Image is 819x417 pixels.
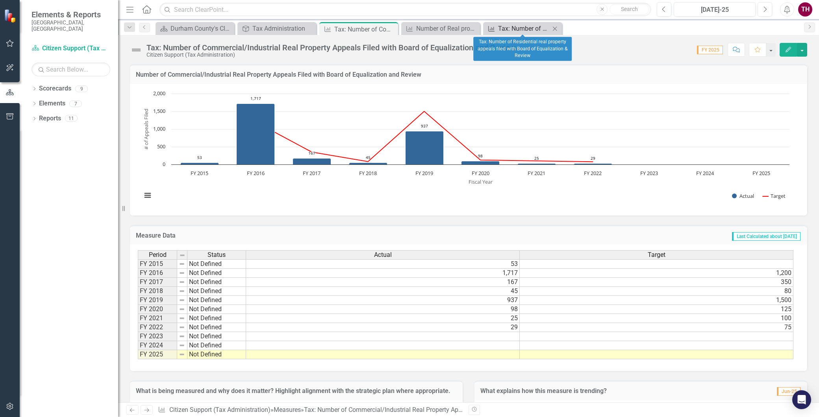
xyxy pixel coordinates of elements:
[246,259,520,269] td: 53
[416,24,478,33] div: Number of Real property appeals heard by Board of Equalization & Review
[518,163,556,164] path: FY 2021, 25. Actual.
[674,2,756,17] button: [DATE]-25
[610,4,649,15] button: Search
[158,406,463,415] div: » »
[406,131,444,164] path: FY 2019, 937. Actual.
[146,52,516,58] div: Citizen Support (Tax Administration)
[187,350,246,359] td: Not Defined
[163,161,165,168] text: 0
[187,332,246,341] td: Not Defined
[403,24,478,33] a: Number of Real property appeals heard by Board of Equalization & Review
[252,24,314,33] div: Tax Administration
[170,24,232,33] div: Durham County's ClearPoint Site - Performance Management
[138,341,177,350] td: FY 2024
[157,143,165,150] text: 500
[777,387,800,396] span: Jun-25
[246,269,520,278] td: 1,717
[246,323,520,332] td: 29
[31,10,110,19] span: Elements & Reports
[591,155,595,161] text: 29
[179,333,185,340] img: 8DAGhfEEPCf229AAAAAElFTkSuQmCC
[181,162,219,164] path: FY 2015, 53. Actual.
[246,278,520,287] td: 167
[138,90,799,208] div: Chart. Highcharts interactive chart.
[520,269,793,278] td: 1,200
[293,158,331,164] path: FY 2017, 167. Actual.
[187,259,246,269] td: Not Defined
[142,190,153,201] button: View chart menu, Chart
[648,251,665,258] span: Target
[334,24,396,34] div: Tax: Number of Commercial/Industrial Real Property Appeals Filed with Board of Equalization and R...
[138,314,177,323] td: FY 2021
[246,287,520,296] td: 45
[138,296,177,305] td: FY 2019
[696,170,714,177] text: FY 2024
[187,287,246,296] td: Not Defined
[520,287,793,296] td: 80
[621,6,638,12] span: Search
[31,44,110,53] a: Citizen Support (Tax Administration)
[308,150,315,156] text: 167
[31,19,110,32] small: [GEOGRAPHIC_DATA], [GEOGRAPHIC_DATA]
[520,314,793,323] td: 100
[421,123,428,129] text: 937
[739,192,754,199] text: Actual
[153,125,165,132] text: 1,000
[485,24,550,33] a: Tax: Number of Residential real property appeals filed with Board of Equalization & Review
[169,406,271,413] a: Citizen Support (Tax Administration)
[179,288,185,294] img: 8DAGhfEEPCf229AAAAAElFTkSuQmCC
[157,24,232,33] a: Durham County's ClearPoint Site - Performance Management
[153,107,165,114] text: 1,500
[75,85,88,92] div: 9
[187,323,246,332] td: Not Defined
[187,314,246,323] td: Not Defined
[237,103,275,164] path: FY 2016, 1,717. Actual.
[179,279,185,285] img: 8DAGhfEEPCf229AAAAAElFTkSuQmCC
[246,314,520,323] td: 25
[65,115,78,122] div: 11
[138,269,177,278] td: FY 2016
[138,90,793,208] svg: Interactive chart
[732,193,754,199] button: Show Actual
[138,287,177,296] td: FY 2018
[247,170,265,177] text: FY 2016
[138,323,177,332] td: FY 2022
[136,387,457,395] h3: What is being measured and why does it matter? Highlight alignment with the strategic plan where ...
[574,163,612,164] path: FY 2022, 29. Actual.
[130,44,143,56] img: Not Defined
[159,3,651,17] input: Search ClearPoint...
[520,323,793,332] td: 75
[472,170,489,177] text: FY 2020
[792,390,811,409] div: Open Intercom Messenger
[763,193,786,199] button: Show Target
[187,296,246,305] td: Not Defined
[498,24,550,33] div: Tax: Number of Residential real property appeals filed with Board of Equalization & Review
[187,269,246,278] td: Not Defined
[798,2,812,17] button: TH
[179,270,185,276] img: 8DAGhfEEPCf229AAAAAElFTkSuQmCC
[179,252,185,258] img: 8DAGhfEEPCf229AAAAAElFTkSuQmCC
[732,232,800,241] span: Last Calculated about [DATE]
[179,306,185,312] img: 8DAGhfEEPCf229AAAAAElFTkSuQmCC
[39,84,71,93] a: Scorecards
[138,305,177,314] td: FY 2020
[480,387,749,395] h3: What explains how this measure is trending?
[39,114,61,123] a: Reports
[187,305,246,314] td: Not Defined
[349,162,387,164] path: FY 2018, 45. Actual.
[197,155,202,160] text: 53
[146,43,516,52] div: Tax: Number of Commercial/Industrial Real Property Appeals Filed with Board of Equalization and R...
[752,170,770,177] text: FY 2025
[136,71,801,78] h3: Number of Commercial/Industrial Real Property Appeals Filed with Board of Equalization and Review
[303,170,321,177] text: FY 2017
[153,90,165,97] text: 2,000
[138,259,177,269] td: FY 2015
[4,9,18,23] img: ClearPoint Strategy
[374,251,392,258] span: Actual
[359,170,377,177] text: FY 2018
[478,153,483,159] text: 98
[697,46,723,54] span: FY 2025
[528,170,545,177] text: FY 2021
[415,170,433,177] text: FY 2019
